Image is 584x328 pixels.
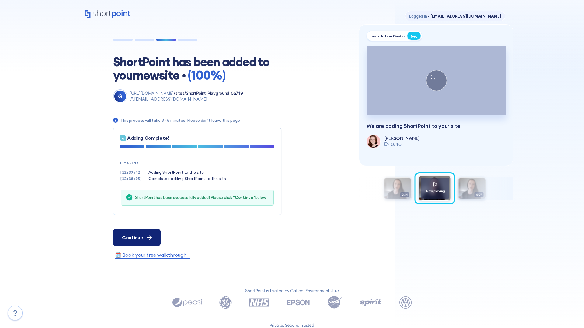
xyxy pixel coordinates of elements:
span: /sites/ShortPoint_Playground_0a719 [174,91,243,96]
span: ( 100 %) [188,67,225,83]
span: [EMAIL_ADDRESS][DOMAIN_NAME] [427,14,501,19]
p: [EMAIL_ADDRESS][DOMAIN_NAME] [130,96,243,102]
td: Completed adding ShortPoint to the site [142,176,226,182]
button: Continue [113,229,161,246]
span: 0:40 [391,141,401,148]
td: [12:37:42] [120,169,142,176]
span: Continue [122,234,143,241]
span: • [428,14,429,19]
span: 0:34 [400,192,409,197]
td: [12:38:05] [120,176,142,182]
p: [PERSON_NAME] [384,135,420,141]
p: TIMELINE [120,160,275,166]
span: [URL][DOMAIN_NAME] [130,91,174,96]
iframe: Chat Widget [554,299,584,328]
img: shortpoint-support-team [367,135,380,148]
button: 🗓️ Book your free walkthrough [113,251,188,259]
span: 0:07 [474,192,484,197]
span: Logged in [409,14,427,19]
div: ShortPoint has been successfully added! Please click below [135,195,266,200]
td: Adding ShortPoint to the site [142,169,226,176]
span: Now playing [426,189,445,193]
div: Two [407,32,421,40]
b: "Continue" [233,195,255,200]
h1: ShortPoint has been added to your new site • [113,55,277,82]
p: We are adding ShortPoint to your site [367,123,506,129]
div: Installation Guides [370,34,406,38]
div: G [114,91,126,102]
p: This process will take 3 - 5 minutes, Please don't leave this page [120,118,240,123]
p: Adding Complete! [127,134,169,142]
